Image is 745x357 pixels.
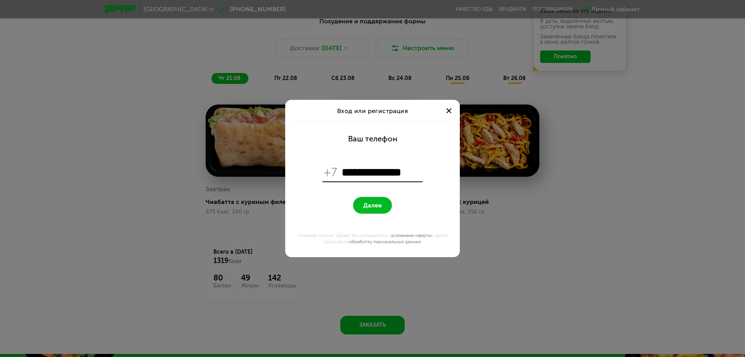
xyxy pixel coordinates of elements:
div: Ваш телефон [348,134,397,143]
div: Нажимая кнопку "Далее", Вы соглашаетесь с и даете согласие на [290,232,455,245]
button: Далее [353,197,392,214]
a: обработку персональных данных [349,239,421,244]
span: +7 [324,165,338,180]
a: условиями оферты [391,233,431,238]
span: Далее [363,202,382,209]
span: Вход или регистрация [337,107,408,115]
